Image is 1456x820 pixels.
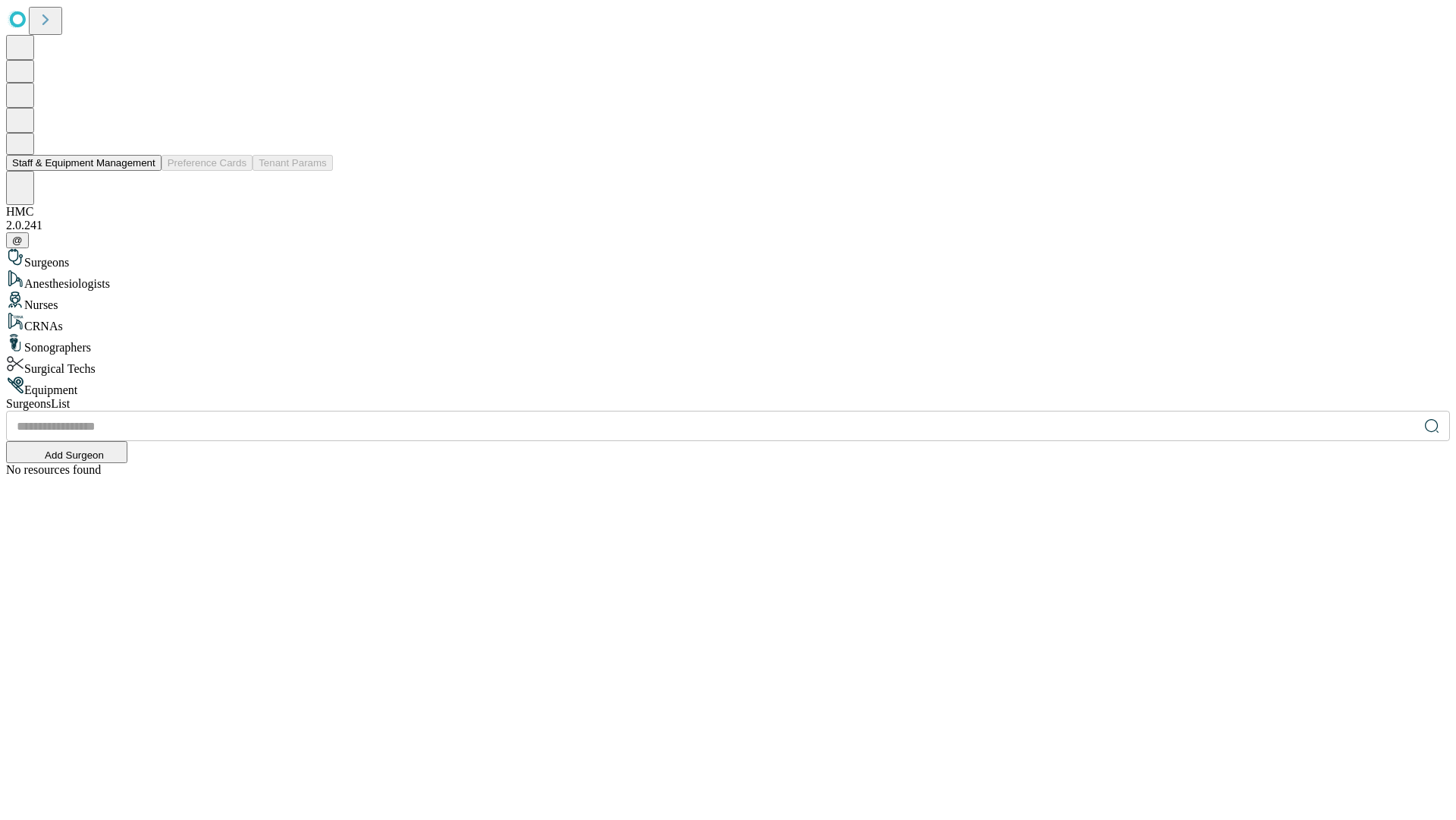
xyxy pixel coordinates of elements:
[6,312,1450,333] div: CRNAs
[45,449,104,461] span: Add Surgeon
[6,248,1450,270] div: Surgeons
[6,232,29,248] button: @
[6,397,1450,411] div: Surgeons List
[6,333,1450,355] div: Sonographers
[6,355,1450,376] div: Surgical Techs
[6,291,1450,312] div: Nurses
[6,376,1450,397] div: Equipment
[6,219,1450,232] div: 2.0.241
[6,205,1450,219] div: HMC
[6,155,162,171] button: Staff & Equipment Management
[12,235,23,246] span: @
[6,463,1450,477] div: No resources found
[6,270,1450,291] div: Anesthesiologists
[162,155,253,171] button: Preference Cards
[6,441,127,463] button: Add Surgeon
[253,155,333,171] button: Tenant Params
